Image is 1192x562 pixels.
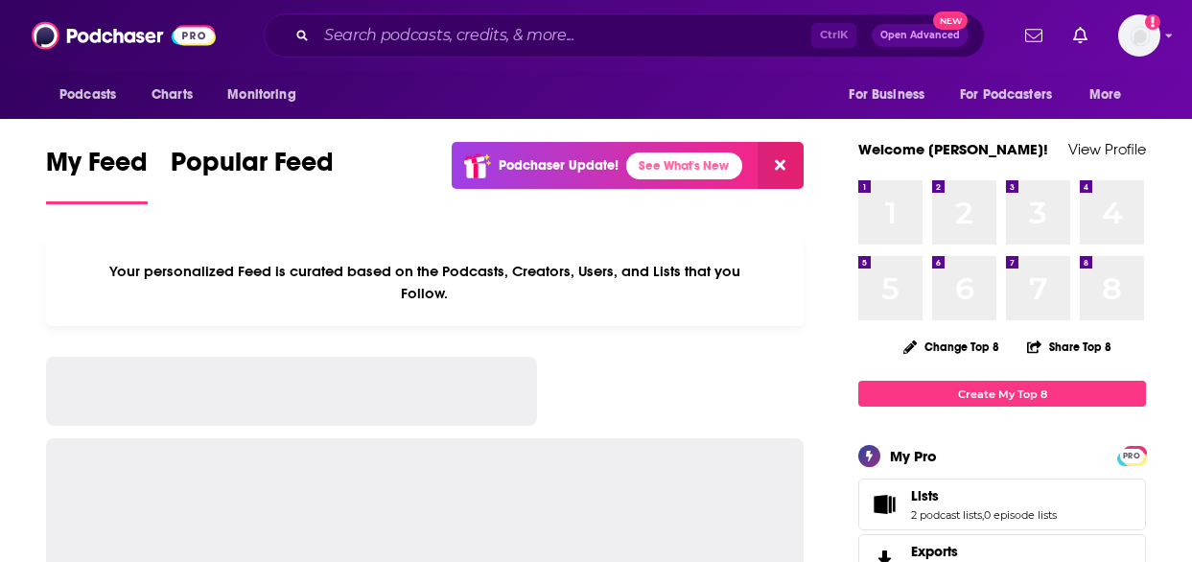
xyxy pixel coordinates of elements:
[1076,77,1146,113] button: open menu
[947,77,1080,113] button: open menu
[858,381,1146,407] a: Create My Top 8
[911,508,982,522] a: 2 podcast lists
[835,77,948,113] button: open menu
[865,491,903,518] a: Lists
[911,487,939,504] span: Lists
[1017,19,1050,52] a: Show notifications dropdown
[1068,140,1146,158] a: View Profile
[911,487,1057,504] a: Lists
[1118,14,1160,57] span: Logged in as aridings
[1118,14,1160,57] img: User Profile
[1118,14,1160,57] button: Show profile menu
[46,146,148,190] span: My Feed
[171,146,334,190] span: Popular Feed
[1120,448,1143,462] a: PRO
[872,24,969,47] button: Open AdvancedNew
[982,508,984,522] span: ,
[984,508,1057,522] a: 0 episode lists
[880,31,960,40] span: Open Advanced
[892,335,1011,359] button: Change Top 8
[152,82,193,108] span: Charts
[46,239,804,326] div: Your personalized Feed is curated based on the Podcasts, Creators, Users, and Lists that you Follow.
[316,20,811,51] input: Search podcasts, credits, & more...
[32,17,216,54] img: Podchaser - Follow, Share and Rate Podcasts
[46,146,148,204] a: My Feed
[1026,328,1112,365] button: Share Top 8
[1120,449,1143,463] span: PRO
[59,82,116,108] span: Podcasts
[46,77,141,113] button: open menu
[1089,82,1122,108] span: More
[858,140,1048,158] a: Welcome [PERSON_NAME]!
[849,82,924,108] span: For Business
[890,447,937,465] div: My Pro
[214,77,320,113] button: open menu
[858,479,1146,530] span: Lists
[960,82,1052,108] span: For Podcasters
[264,13,985,58] div: Search podcasts, credits, & more...
[499,157,619,174] p: Podchaser Update!
[139,77,204,113] a: Charts
[911,543,958,560] span: Exports
[227,82,295,108] span: Monitoring
[1145,14,1160,30] svg: Add a profile image
[1065,19,1095,52] a: Show notifications dropdown
[626,152,742,179] a: See What's New
[171,146,334,204] a: Popular Feed
[933,12,968,30] span: New
[811,23,856,48] span: Ctrl K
